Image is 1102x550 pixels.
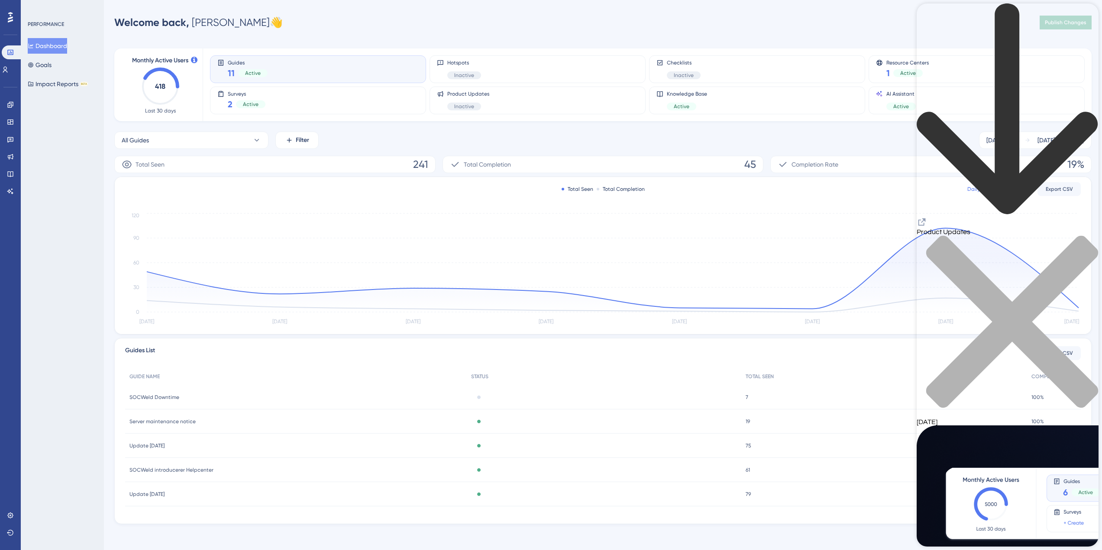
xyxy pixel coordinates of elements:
span: Active [900,70,916,77]
button: Filter [275,132,319,149]
span: Total Completion [464,159,511,170]
text: 418 [155,82,165,90]
button: Goals [28,57,52,73]
span: Update [DATE] [129,442,165,449]
span: Surveys [228,90,265,96]
span: 75 [746,442,751,449]
span: 7 [746,394,748,401]
span: Checklists [667,59,701,66]
div: [PERSON_NAME] 👋 [114,16,283,29]
span: 61 [746,466,750,473]
div: BETA [80,82,88,86]
div: PERFORMANCE [28,21,64,28]
tspan: 120 [132,212,139,219]
tspan: [DATE] [539,318,553,325]
span: Active [674,103,689,110]
tspan: [DATE] [272,318,287,325]
span: SOCWeld introducerer Helpcenter [129,466,213,473]
span: AI Assistant [886,90,916,97]
span: Active [893,103,909,110]
span: Inactive [454,103,474,110]
tspan: 0 [136,309,139,315]
tspan: [DATE] [139,318,154,325]
span: Monthly Active Users [132,55,188,66]
div: Total Seen [562,186,593,193]
span: SOCWeld Downtime [129,394,179,401]
span: Resource Centers [886,59,929,65]
span: 241 [413,158,428,171]
span: 2 [228,98,233,110]
span: TOTAL SEEN [746,373,774,380]
tspan: [DATE] [406,318,420,325]
span: 1 [886,67,890,79]
div: Total Completion [597,186,645,193]
span: 11 [228,67,235,79]
span: STATUS [471,373,488,380]
span: 19 [746,418,750,425]
span: 79 [746,491,751,498]
span: Completion Rate [792,159,838,170]
span: Knowledge Base [667,90,707,97]
tspan: 90 [133,235,139,241]
tspan: [DATE] [672,318,687,325]
span: All Guides [122,135,149,145]
span: Inactive [674,72,694,79]
span: Server maintenance notice [129,418,196,425]
tspan: 60 [133,260,139,266]
span: Hotspots [447,59,481,66]
span: Welcome back, [114,16,189,29]
button: All Guides [114,132,268,149]
span: Filter [296,135,309,145]
span: Active [245,70,261,77]
span: Guides [228,59,268,65]
button: Dashboard [28,38,67,54]
span: Need Help? [20,2,54,13]
img: launcher-image-alternative-text [3,5,18,21]
span: GUIDE NAME [129,373,160,380]
span: Guides List [125,345,155,361]
span: Last 30 days [145,107,176,114]
tspan: 30 [133,284,139,290]
tspan: [DATE] [805,318,820,325]
button: Impact ReportsBETA [28,76,88,92]
span: Product Updates [447,90,489,97]
span: Update [DATE] [129,491,165,498]
span: Total Seen [136,159,165,170]
span: Active [243,101,259,108]
span: 45 [744,158,756,171]
span: Inactive [454,72,474,79]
